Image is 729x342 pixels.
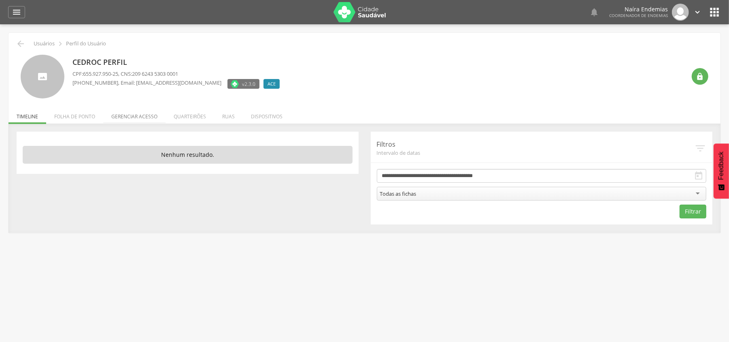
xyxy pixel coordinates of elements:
[589,7,599,17] i: 
[66,41,106,47] p: Perfil do Usuário
[377,149,695,156] span: Intervalo de datas
[34,41,55,47] p: Usuários
[83,70,118,77] span: 655.927.950-25
[380,190,417,197] div: Todas as fichas
[103,105,166,124] li: Gerenciar acesso
[12,7,21,17] i: 
[694,142,706,154] i: 
[242,80,255,88] span: v2.3.0
[46,105,103,124] li: Folha de ponto
[8,6,25,18] a: 
[693,8,702,17] i: 
[214,105,243,124] li: Ruas
[708,6,721,19] i: 
[609,13,668,18] span: Coordenador de Endemias
[268,81,276,87] span: ACE
[718,152,725,180] span: Feedback
[56,39,65,48] i: 
[166,105,214,124] li: Quarteirões
[609,6,668,12] p: Naíra Endemias
[693,4,702,21] a: 
[132,70,178,77] span: 209 6243 5303 0001
[243,105,291,124] li: Dispositivos
[589,4,599,21] a: 
[696,73,704,81] i: 
[23,146,353,164] p: Nenhum resultado.
[694,171,703,181] i: 
[377,140,695,149] p: Filtros
[72,57,284,68] p: Cedroc Perfil
[72,79,221,87] p: , Email: [EMAIL_ADDRESS][DOMAIN_NAME]
[714,143,729,199] button: Feedback - Mostrar pesquisa
[72,79,118,86] span: [PHONE_NUMBER]
[680,205,706,218] button: Filtrar
[72,70,284,78] p: CPF: , CNS:
[16,39,26,49] i: 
